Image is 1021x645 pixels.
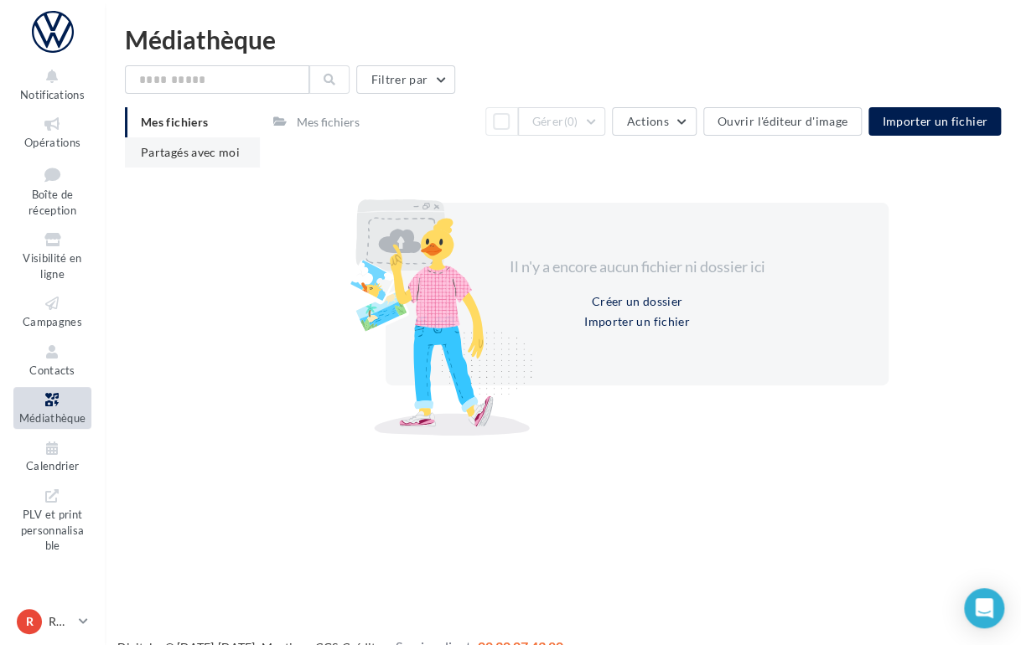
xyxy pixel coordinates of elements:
[509,257,764,276] span: Il n'y a encore aucun fichier ni dossier ici
[29,188,76,217] span: Boîte de réception
[19,411,86,425] span: Médiathèque
[612,107,696,136] button: Actions
[13,227,91,284] a: Visibilité en ligne
[578,312,697,332] button: Importer un fichier
[626,114,668,128] span: Actions
[703,107,862,136] button: Ouvrir l'éditeur d'image
[297,114,360,131] div: Mes fichiers
[141,115,208,129] span: Mes fichiers
[13,436,91,477] a: Calendrier
[13,291,91,332] a: Campagnes
[26,613,34,630] span: R
[13,483,91,556] a: PLV et print personnalisable
[356,65,455,94] button: Filtrer par
[23,315,82,328] span: Campagnes
[24,136,80,149] span: Opérations
[13,387,91,428] a: Médiathèque
[518,107,606,136] button: Gérer(0)
[868,107,1001,136] button: Importer un fichier
[26,460,79,473] span: Calendrier
[21,504,85,552] span: PLV et print personnalisable
[23,251,81,281] span: Visibilité en ligne
[13,64,91,105] button: Notifications
[49,613,72,630] p: RAMBOUILLET
[125,27,1001,52] div: Médiathèque
[13,160,91,221] a: Boîte de réception
[964,588,1004,628] div: Open Intercom Messenger
[13,339,91,380] a: Contacts
[585,292,690,312] button: Créer un dossier
[29,364,75,377] span: Contacts
[882,114,987,128] span: Importer un fichier
[563,115,578,128] span: (0)
[141,145,240,159] span: Partagés avec moi
[13,111,91,152] a: Opérations
[20,88,85,101] span: Notifications
[13,606,91,637] a: R RAMBOUILLET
